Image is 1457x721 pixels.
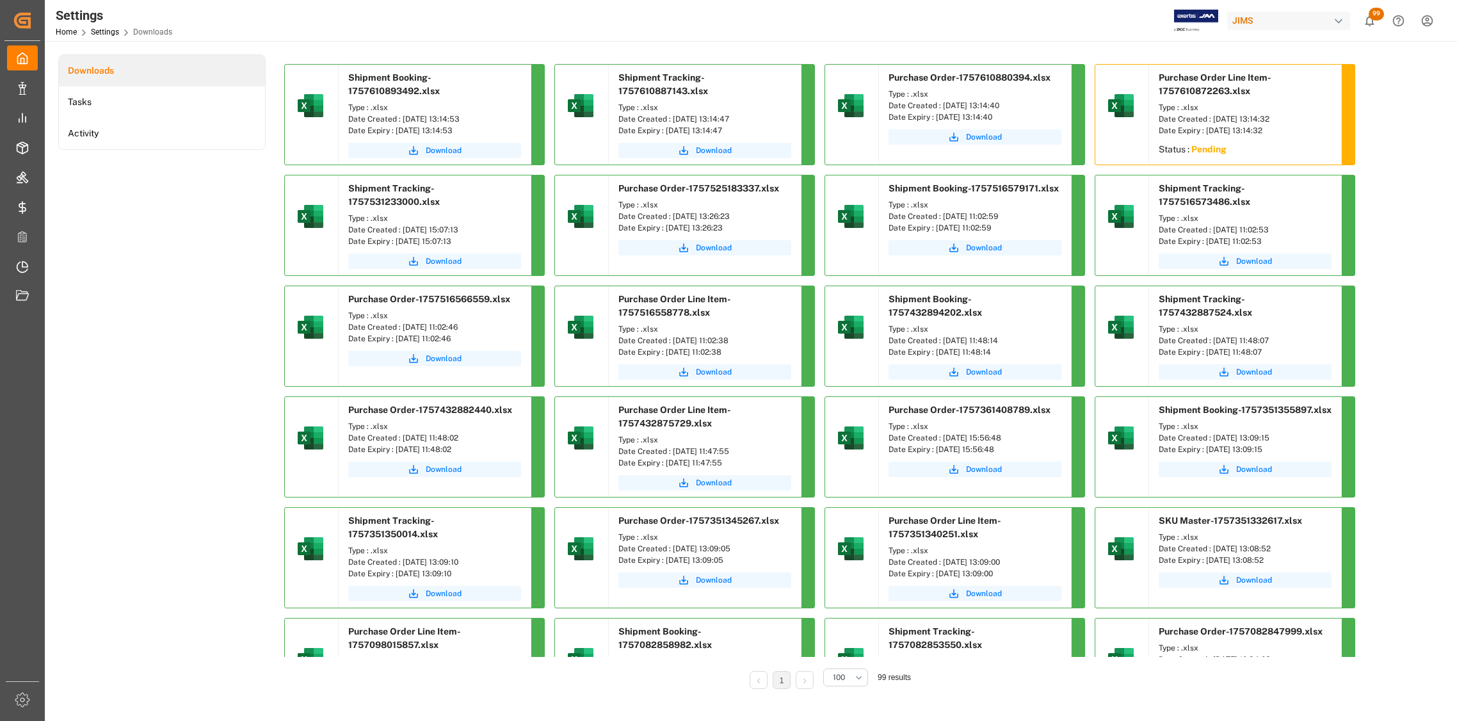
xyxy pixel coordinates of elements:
[348,656,521,667] div: Type : .xlsx
[1149,140,1341,163] div: Status :
[889,568,1061,579] div: Date Expiry : [DATE] 13:09:00
[426,145,462,156] span: Download
[1236,574,1272,586] span: Download
[1106,312,1136,343] img: microsoft-excel-2019--v1.png
[618,405,731,428] span: Purchase Order Line Item-1757432875729.xlsx
[348,321,521,333] div: Date Created : [DATE] 11:02:46
[618,222,791,234] div: Date Expiry : [DATE] 13:26:23
[1159,642,1332,654] div: Type : .xlsx
[59,55,265,86] li: Downloads
[618,125,791,136] div: Date Expiry : [DATE] 13:14:47
[618,531,791,543] div: Type : .xlsx
[833,672,845,683] span: 100
[348,143,521,158] a: Download
[889,462,1061,477] button: Download
[618,143,791,158] button: Download
[889,556,1061,568] div: Date Created : [DATE] 13:09:00
[618,364,791,380] a: Download
[889,294,982,318] span: Shipment Booking-1757432894202.xlsx
[295,533,326,564] img: microsoft-excel-2019--v1.png
[1236,255,1272,267] span: Download
[1159,462,1332,477] button: Download
[1159,294,1252,318] span: Shipment Tracking-1757432887524.xlsx
[1106,201,1136,232] img: microsoft-excel-2019--v1.png
[1159,405,1332,415] span: Shipment Booking-1757351355897.xlsx
[56,28,77,36] a: Home
[889,88,1061,100] div: Type : .xlsx
[1159,515,1302,526] span: SKU Master-1757351332617.xlsx
[348,333,521,344] div: Date Expiry : [DATE] 11:02:46
[889,335,1061,346] div: Date Created : [DATE] 11:48:14
[1159,72,1271,96] span: Purchase Order Line Item-1757610872263.xlsx
[565,423,596,453] img: microsoft-excel-2019--v1.png
[348,102,521,113] div: Type : .xlsx
[889,586,1061,601] button: Download
[618,555,791,566] div: Date Expiry : [DATE] 13:09:05
[348,462,521,477] button: Download
[426,353,462,364] span: Download
[1236,464,1272,475] span: Download
[565,312,596,343] img: microsoft-excel-2019--v1.png
[1191,144,1227,154] sapn: Pending
[426,464,462,475] span: Download
[889,364,1061,380] button: Download
[889,626,982,650] span: Shipment Tracking-1757082853550.xlsx
[696,242,732,254] span: Download
[295,90,326,121] img: microsoft-excel-2019--v1.png
[618,183,779,193] span: Purchase Order-1757525183337.xlsx
[565,533,596,564] img: microsoft-excel-2019--v1.png
[889,211,1061,222] div: Date Created : [DATE] 11:02:59
[618,475,791,490] button: Download
[565,90,596,121] img: microsoft-excel-2019--v1.png
[1159,572,1332,588] button: Download
[889,240,1061,255] button: Download
[348,432,521,444] div: Date Created : [DATE] 11:48:02
[1159,125,1332,136] div: Date Expiry : [DATE] 13:14:32
[295,201,326,232] img: microsoft-excel-2019--v1.png
[966,366,1002,378] span: Download
[618,113,791,125] div: Date Created : [DATE] 13:14:47
[1159,254,1332,269] button: Download
[889,346,1061,358] div: Date Expiry : [DATE] 11:48:14
[1159,543,1332,555] div: Date Created : [DATE] 13:08:52
[835,312,866,343] img: microsoft-excel-2019--v1.png
[618,446,791,457] div: Date Created : [DATE] 11:47:55
[889,323,1061,335] div: Type : .xlsx
[426,255,462,267] span: Download
[796,671,814,689] li: Next Page
[889,444,1061,455] div: Date Expiry : [DATE] 15:56:48
[696,366,732,378] span: Download
[618,335,791,346] div: Date Created : [DATE] 11:02:38
[1227,8,1355,33] button: JIMS
[1369,8,1384,20] span: 99
[91,28,119,36] a: Settings
[696,477,732,489] span: Download
[1159,236,1332,247] div: Date Expiry : [DATE] 11:02:53
[348,351,521,366] a: Download
[878,673,911,682] span: 99 results
[1159,335,1332,346] div: Date Created : [DATE] 11:48:07
[835,90,866,121] img: microsoft-excel-2019--v1.png
[889,656,1061,667] div: Type : .xlsx
[618,323,791,335] div: Type : .xlsx
[59,86,265,118] li: Tasks
[56,6,172,25] div: Settings
[889,183,1059,193] span: Shipment Booking-1757516579171.xlsx
[295,312,326,343] img: microsoft-excel-2019--v1.png
[59,118,265,149] li: Activity
[889,421,1061,432] div: Type : .xlsx
[780,676,784,685] a: 1
[348,72,440,96] span: Shipment Booking-1757610893492.xlsx
[889,72,1050,83] span: Purchase Order-1757610880394.xlsx
[1227,12,1350,30] div: JIMS
[1106,533,1136,564] img: microsoft-excel-2019--v1.png
[889,432,1061,444] div: Date Created : [DATE] 15:56:48
[966,588,1002,599] span: Download
[889,129,1061,145] a: Download
[618,294,731,318] span: Purchase Order Line Item-1757516558778.xlsx
[348,545,521,556] div: Type : .xlsx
